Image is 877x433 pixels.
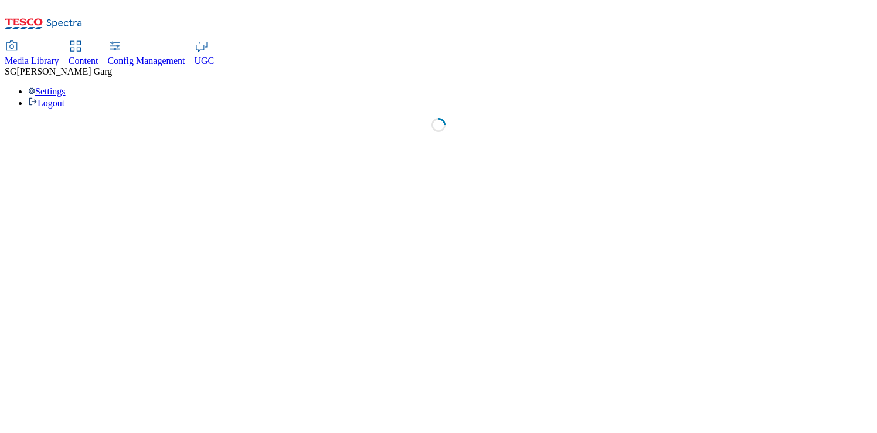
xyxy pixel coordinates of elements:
a: Media Library [5,42,59,66]
a: Config Management [108,42,185,66]
span: SG [5,66,16,76]
span: UGC [195,56,215,66]
span: Config Management [108,56,185,66]
a: UGC [195,42,215,66]
span: Media Library [5,56,59,66]
a: Logout [28,98,64,108]
span: Content [69,56,98,66]
a: Settings [28,86,66,96]
a: Content [69,42,98,66]
span: [PERSON_NAME] Garg [16,66,112,76]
